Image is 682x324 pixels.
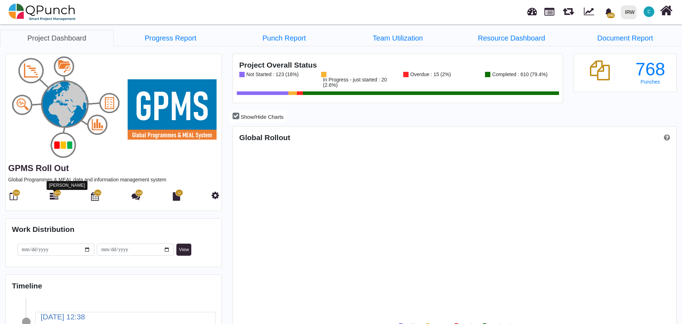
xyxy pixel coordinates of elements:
[661,133,670,142] a: Help
[47,181,87,190] div: [PERSON_NAME]
[10,192,17,201] i: Board
[227,30,341,46] a: Punch Report
[176,244,191,256] button: View
[455,30,569,46] a: Resource Dashboard
[607,13,614,18] span: 242
[230,111,286,123] button: Show/Hide Charts
[563,4,574,15] span: Releases
[132,192,140,201] i: Punch Discussion
[644,6,654,17] span: Clairebt
[639,0,659,23] a: C
[55,191,60,196] span: 824
[9,1,76,23] img: qpunch-sp.fa6292f.png
[91,192,99,201] i: Calendar
[601,0,618,23] a: bell fill242
[341,30,455,46] li: GPMS Roll out
[8,176,219,184] p: Global Programmes & MEAL data and information management system
[239,60,556,69] h4: Project Overall Status
[660,4,672,17] i: Home
[173,192,180,201] i: Document Library
[12,281,215,290] h4: Timeline
[114,30,228,46] a: Progress Report
[618,0,639,24] a: IRW
[12,225,215,234] h4: Work Distribution
[409,72,451,77] div: Overdue : 15 (2%)
[625,6,635,18] div: IRW
[544,5,554,16] span: Projects
[8,163,69,173] a: GPMS Roll out
[212,191,219,200] i: Project Settings
[50,195,58,201] a: 824
[648,10,651,14] span: C
[241,114,284,120] span: Show/Hide Charts
[602,5,615,18] div: Notification
[14,191,19,196] span: 768
[630,60,670,78] div: 768
[527,4,537,15] span: Dashboard
[641,79,660,85] span: Punches
[341,30,455,46] a: Team Utilization
[630,60,670,85] a: 768 Punches
[36,312,215,321] h4: [DATE] 12:38
[177,191,181,196] span: 12
[568,30,682,46] a: Document Report
[137,191,142,196] span: 428
[239,133,455,142] div: Global Rollout
[605,8,612,16] svg: bell fill
[580,0,601,24] div: Dynamic Report
[321,77,392,88] div: In Progress - just started : 20 (2.6%)
[245,72,299,77] div: Not Started : 123 (16%)
[95,191,101,196] span: 762
[490,72,548,77] div: Completed : 610 (79.4%)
